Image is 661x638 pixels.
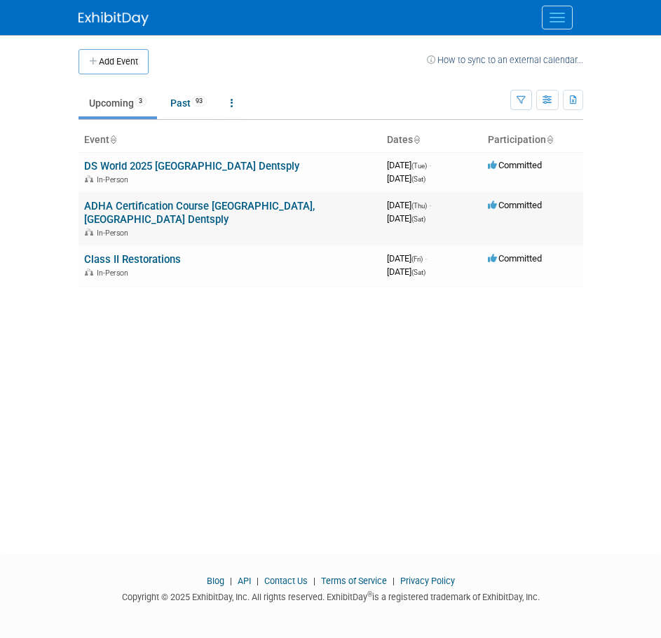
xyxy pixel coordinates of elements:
[79,90,157,116] a: Upcoming3
[488,200,542,210] span: Committed
[79,588,583,604] div: Copyright © 2025 ExhibitDay, Inc. All rights reserved. ExhibitDay is a registered trademark of Ex...
[109,134,116,145] a: Sort by Event Name
[321,576,387,586] a: Terms of Service
[413,134,420,145] a: Sort by Start Date
[387,213,425,224] span: [DATE]
[253,576,262,586] span: |
[387,173,425,184] span: [DATE]
[84,200,315,226] a: ADHA Certification Course [GEOGRAPHIC_DATA], [GEOGRAPHIC_DATA] Dentsply
[97,269,132,278] span: In-Person
[85,175,93,182] img: In-Person Event
[97,229,132,238] span: In-Person
[546,134,553,145] a: Sort by Participation Type
[411,202,427,210] span: (Thu)
[310,576,319,586] span: |
[411,215,425,223] span: (Sat)
[482,128,583,152] th: Participation
[387,160,431,170] span: [DATE]
[542,6,573,29] button: Menu
[191,96,207,107] span: 93
[488,160,542,170] span: Committed
[79,128,381,152] th: Event
[135,96,146,107] span: 3
[429,160,431,170] span: -
[238,576,251,586] a: API
[79,49,149,74] button: Add Event
[85,229,93,236] img: In-Person Event
[79,12,149,26] img: ExhibitDay
[389,576,398,586] span: |
[97,175,132,184] span: In-Person
[411,175,425,183] span: (Sat)
[387,266,425,277] span: [DATE]
[226,576,236,586] span: |
[411,255,423,263] span: (Fri)
[411,269,425,276] span: (Sat)
[367,590,372,598] sup: ®
[429,200,431,210] span: -
[207,576,224,586] a: Blog
[400,576,455,586] a: Privacy Policy
[85,269,93,276] img: In-Person Event
[488,253,542,264] span: Committed
[381,128,482,152] th: Dates
[411,162,427,170] span: (Tue)
[387,253,427,264] span: [DATE]
[160,90,217,116] a: Past93
[425,253,427,264] span: -
[427,55,583,65] a: How to sync to an external calendar...
[84,253,181,266] a: Class II Restorations
[264,576,308,586] a: Contact Us
[84,160,299,172] a: DS World 2025 [GEOGRAPHIC_DATA] Dentsply
[387,200,431,210] span: [DATE]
